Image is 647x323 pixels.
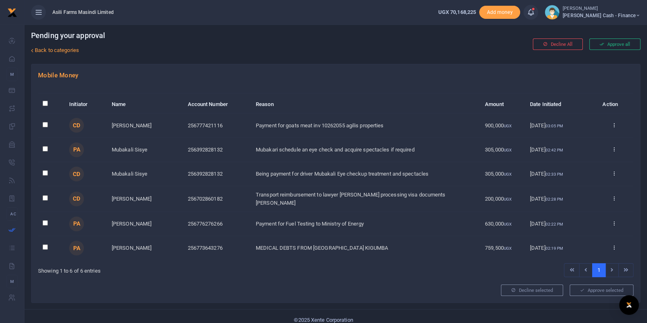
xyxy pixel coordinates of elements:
a: Add money [479,9,520,15]
th: Action: activate to sort column ascending [595,96,633,113]
span: Pricillah Ankunda [69,241,84,255]
span: Constantine Dusenge [69,167,84,181]
td: 256702860182 [183,186,251,212]
span: Add money [479,6,520,19]
td: Transport reimbursement to lawyer [PERSON_NAME] processing visa documents [PERSON_NAME] [251,186,480,212]
td: MEDICAL DEBTS FROM [GEOGRAPHIC_DATA] KIGUMBA [251,236,480,260]
small: UGX [504,124,512,128]
td: 200,000 [480,186,525,212]
td: [DATE] [525,138,595,162]
a: 1 [592,263,606,277]
small: 02:33 PM [545,172,563,176]
td: 256773643276 [183,236,251,260]
button: Approve all [589,38,640,50]
td: 900,000 [480,113,525,138]
td: [DATE] [525,236,595,260]
li: Ac [7,207,18,221]
span: Pricillah Ankunda [69,142,84,157]
button: Decline All [533,38,583,50]
h4: Mobile Money [38,71,633,80]
td: Being payment for driver Mubakali Eye checkup treatment and spectacles [251,162,480,186]
td: [DATE] [525,113,595,138]
th: Amount: activate to sort column ascending [480,96,525,113]
td: 305,000 [480,138,525,162]
img: profile-user [545,5,559,20]
a: logo-small logo-large logo-large [7,9,17,15]
td: [DATE] [525,162,595,186]
span: Constantine Dusenge [69,118,84,133]
a: profile-user [PERSON_NAME] [PERSON_NAME] Cash - Finance [545,5,640,20]
th: Reason: activate to sort column ascending [251,96,480,113]
li: Toup your wallet [479,6,520,19]
small: [PERSON_NAME] [563,5,640,12]
td: [PERSON_NAME] [107,236,183,260]
td: 256776276266 [183,212,251,236]
a: UGX 70,168,225 [438,8,476,16]
td: [PERSON_NAME] [107,186,183,212]
li: M [7,68,18,81]
small: 02:19 PM [545,246,563,251]
span: Constantine Dusenge [69,192,84,206]
h4: Pending your approval [31,31,435,40]
small: UGX [504,197,512,201]
small: UGX [504,222,512,226]
td: [PERSON_NAME] [107,212,183,236]
td: 759,500 [480,236,525,260]
td: Payment for Fuel Testing to Ministry of Energy [251,212,480,236]
th: Date Initiated: activate to sort column ascending [525,96,595,113]
td: Mubakali Sisye [107,162,183,186]
td: 256777421116 [183,113,251,138]
td: 630,000 [480,212,525,236]
td: 256392828132 [183,138,251,162]
small: 02:28 PM [545,197,563,201]
small: 02:22 PM [545,222,563,226]
td: Mubakari schedule an eye check and acquire spectacles if required [251,138,480,162]
td: [DATE] [525,186,595,212]
td: Payment for goats meat inv 10262055 agilis properties [251,113,480,138]
small: 02:42 PM [545,148,563,152]
a: Back to categories [29,43,435,57]
li: M [7,275,18,288]
th: Account Number: activate to sort column ascending [183,96,251,113]
td: [PERSON_NAME] [107,113,183,138]
small: 03:05 PM [545,124,563,128]
img: logo-small [7,8,17,18]
td: 305,000 [480,162,525,186]
span: Pricillah Ankunda [69,217,84,231]
td: [DATE] [525,212,595,236]
small: UGX [504,246,512,251]
span: UGX 70,168,225 [438,9,476,15]
small: UGX [504,172,512,176]
span: [PERSON_NAME] Cash - Finance [563,12,640,19]
td: Mubakali Sisye [107,138,183,162]
div: Open Intercom Messenger [619,295,639,315]
span: Asili Farms Masindi Limited [49,9,117,16]
td: 256392828132 [183,162,251,186]
th: : activate to sort column descending [38,96,65,113]
th: Initiator: activate to sort column ascending [65,96,107,113]
th: Name: activate to sort column ascending [107,96,183,113]
div: Showing 1 to 6 of 6 entries [38,262,333,275]
small: UGX [504,148,512,152]
li: Wallet ballance [435,8,479,16]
